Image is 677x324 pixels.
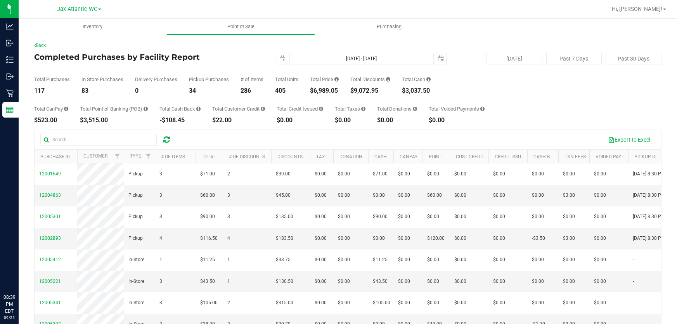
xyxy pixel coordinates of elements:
[480,106,485,111] i: Sum of all voided payment transaction amounts, excluding tips and transaction fees, for all purch...
[39,236,61,241] span: 12002893
[435,53,446,64] span: select
[202,154,216,159] a: Total
[400,154,417,159] a: CanPay
[144,106,148,111] i: Sum of the successful, non-voided point-of-banking payment transactions, both via payment termina...
[159,170,162,178] span: 3
[429,154,484,159] a: Point of Banking (POB)
[6,106,14,114] inline-svg: Reports
[83,153,107,159] a: Customer
[377,117,417,123] div: $0.00
[366,23,412,30] span: Purchasing
[196,106,201,111] i: Sum of the cash-back amounts from rounded-up electronic payments for all purchases in the date ra...
[111,150,124,163] a: Filter
[427,213,439,220] span: $0.00
[612,6,662,12] span: Hi, [PERSON_NAME]!
[6,89,14,97] inline-svg: Retail
[217,23,265,30] span: Point of Sale
[413,106,417,111] i: Sum of all round-up-to-next-dollar total price adjustments for all purchases in the date range.
[39,279,61,284] span: 12005221
[159,192,162,199] span: 3
[633,170,675,178] span: [DATE] 8:30 PM EDT
[128,299,144,307] span: In-Store
[398,256,410,263] span: $0.00
[189,77,229,82] div: Pickup Purchases
[456,154,484,159] a: Cust Credit
[373,278,388,285] span: $43.50
[128,256,144,263] span: In-Store
[338,299,350,307] span: $0.00
[276,256,291,263] span: $33.75
[563,235,575,242] span: $3.00
[454,192,466,199] span: $0.00
[241,88,263,94] div: 286
[277,154,303,159] a: Discounts
[338,235,350,242] span: $0.00
[19,19,167,35] a: Inventory
[487,53,542,64] button: [DATE]
[34,77,70,82] div: Total Purchases
[277,117,323,123] div: $0.00
[493,299,505,307] span: $0.00
[189,88,229,94] div: 34
[128,170,143,178] span: Pickup
[275,88,298,94] div: 405
[316,154,325,159] a: Tax
[227,299,230,307] span: 2
[335,106,365,111] div: Total Taxes
[310,77,339,82] div: Total Price
[606,53,661,64] button: Past 30 Days
[454,278,466,285] span: $0.00
[128,213,143,220] span: Pickup
[200,299,218,307] span: $105.00
[594,213,606,220] span: $0.00
[39,214,61,219] span: 12005301
[3,294,15,315] p: 08:39 PM EDT
[594,256,606,263] span: $0.00
[261,106,265,111] i: Sum of the successful, non-voided payments using account credit for all purchases in the date range.
[229,154,265,159] a: # of Discounts
[493,278,505,285] span: $0.00
[427,192,442,199] span: $60.00
[493,235,505,242] span: $0.00
[427,256,439,263] span: $0.00
[315,170,327,178] span: $0.00
[159,278,162,285] span: 3
[200,192,215,199] span: $60.00
[8,262,31,285] iframe: Resource center
[80,106,148,111] div: Total Point of Banking (POB)
[276,235,293,242] span: $183.50
[227,170,230,178] span: 2
[596,154,634,159] a: Voided Payment
[402,77,431,82] div: Total Cash
[227,192,230,199] span: 3
[338,170,350,178] span: $0.00
[563,170,575,178] span: $0.00
[315,192,327,199] span: $0.00
[128,235,143,242] span: Pickup
[532,192,544,199] span: $0.00
[563,299,575,307] span: $0.00
[64,106,68,111] i: Sum of the successful, non-voided CanPay payment transactions for all purchases in the date range.
[200,213,215,220] span: $90.00
[34,53,243,61] h4: Completed Purchases by Facility Report
[429,117,485,123] div: $0.00
[40,134,157,146] input: Search...
[159,235,162,242] span: 4
[34,117,68,123] div: $523.00
[398,170,410,178] span: $0.00
[633,299,634,307] span: -
[350,77,390,82] div: Total Discounts
[339,154,362,159] a: Donation
[277,106,323,111] div: Total Credit Issued
[398,278,410,285] span: $0.00
[398,213,410,220] span: $0.00
[142,150,155,163] a: Filter
[81,88,123,94] div: 83
[532,278,544,285] span: $0.00
[34,43,46,48] a: Back
[212,106,265,111] div: Total Customer Credit
[227,235,230,242] span: 4
[427,235,445,242] span: $120.00
[200,170,215,178] span: $71.00
[39,257,61,262] span: 12005412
